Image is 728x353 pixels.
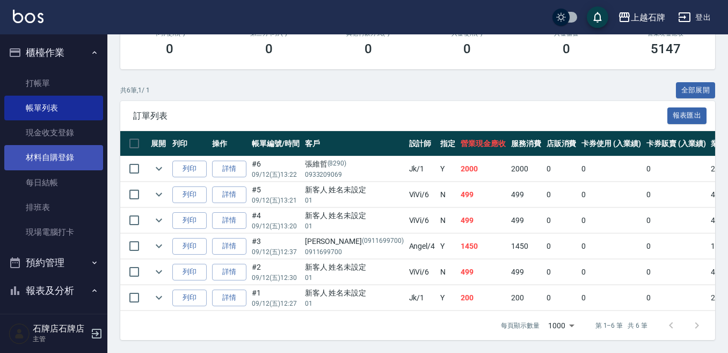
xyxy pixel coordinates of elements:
[4,39,103,67] button: 櫃檯作業
[544,208,579,233] td: 0
[305,247,404,257] p: 0911699700
[9,323,30,344] img: Person
[651,41,681,56] h3: 5147
[458,131,508,156] th: 營業現金應收
[544,260,579,285] td: 0
[544,182,579,207] td: 0
[4,145,103,170] a: 材料自購登錄
[249,182,302,207] td: #5
[172,186,207,203] button: 列印
[579,182,644,207] td: 0
[667,110,707,120] a: 報表匯出
[406,156,438,182] td: Jk /1
[249,285,302,311] td: #1
[544,311,578,340] div: 1000
[438,156,458,182] td: Y
[252,196,300,205] p: 09/12 (五) 13:21
[305,262,404,273] div: 新客人 姓名未設定
[508,234,544,259] td: 1450
[4,71,103,96] a: 打帳單
[438,234,458,259] td: Y
[327,159,347,170] p: (8290)
[249,131,302,156] th: 帳單編號/時間
[544,156,579,182] td: 0
[667,107,707,124] button: 報表匯出
[579,260,644,285] td: 0
[458,182,508,207] td: 499
[614,6,669,28] button: 上越石牌
[151,212,167,228] button: expand row
[544,131,579,156] th: 店販消費
[508,182,544,207] td: 499
[252,170,300,179] p: 09/12 (五) 13:22
[508,131,544,156] th: 服務消費
[676,82,716,99] button: 全部展開
[644,234,709,259] td: 0
[133,111,667,121] span: 訂單列表
[644,131,709,156] th: 卡券販賣 (入業績)
[249,208,302,233] td: #4
[4,170,103,195] a: 每日結帳
[544,285,579,311] td: 0
[151,161,167,177] button: expand row
[302,131,406,156] th: 客戶
[305,236,404,247] div: [PERSON_NAME]
[252,299,300,308] p: 09/12 (五) 12:27
[172,238,207,255] button: 列印
[305,210,404,221] div: 新客人 姓名未設定
[305,287,404,299] div: 新客人 姓名未設定
[305,184,404,196] div: 新客人 姓名未設定
[438,208,458,233] td: N
[151,264,167,280] button: expand row
[406,182,438,207] td: ViVi /6
[508,285,544,311] td: 200
[458,208,508,233] td: 499
[4,249,103,277] button: 預約管理
[4,277,103,305] button: 報表及分析
[644,182,709,207] td: 0
[406,131,438,156] th: 設計師
[33,323,88,334] h5: 石牌店石牌店
[365,41,372,56] h3: 0
[595,321,647,330] p: 第 1–6 筆 共 6 筆
[212,212,246,229] a: 詳情
[406,208,438,233] td: ViVi /6
[508,156,544,182] td: 2000
[406,234,438,259] td: Angel /4
[212,290,246,306] a: 詳情
[458,285,508,311] td: 200
[172,290,207,306] button: 列印
[644,156,709,182] td: 0
[579,234,644,259] td: 0
[148,131,170,156] th: 展開
[212,161,246,177] a: 詳情
[438,131,458,156] th: 指定
[172,161,207,177] button: 列印
[544,234,579,259] td: 0
[170,131,209,156] th: 列印
[458,260,508,285] td: 499
[33,334,88,344] p: 主管
[172,212,207,229] button: 列印
[579,131,644,156] th: 卡券使用 (入業績)
[305,299,404,308] p: 01
[212,186,246,203] a: 詳情
[252,273,300,283] p: 09/12 (五) 12:30
[406,285,438,311] td: Jk /1
[172,264,207,280] button: 列印
[305,221,404,231] p: 01
[4,308,103,333] a: 報表目錄
[438,260,458,285] td: N
[631,11,665,24] div: 上越石牌
[252,221,300,231] p: 09/12 (五) 13:20
[249,156,302,182] td: #6
[209,131,249,156] th: 操作
[508,208,544,233] td: 499
[438,182,458,207] td: N
[166,41,173,56] h3: 0
[587,6,608,28] button: save
[438,285,458,311] td: Y
[4,195,103,220] a: 排班表
[579,208,644,233] td: 0
[579,285,644,311] td: 0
